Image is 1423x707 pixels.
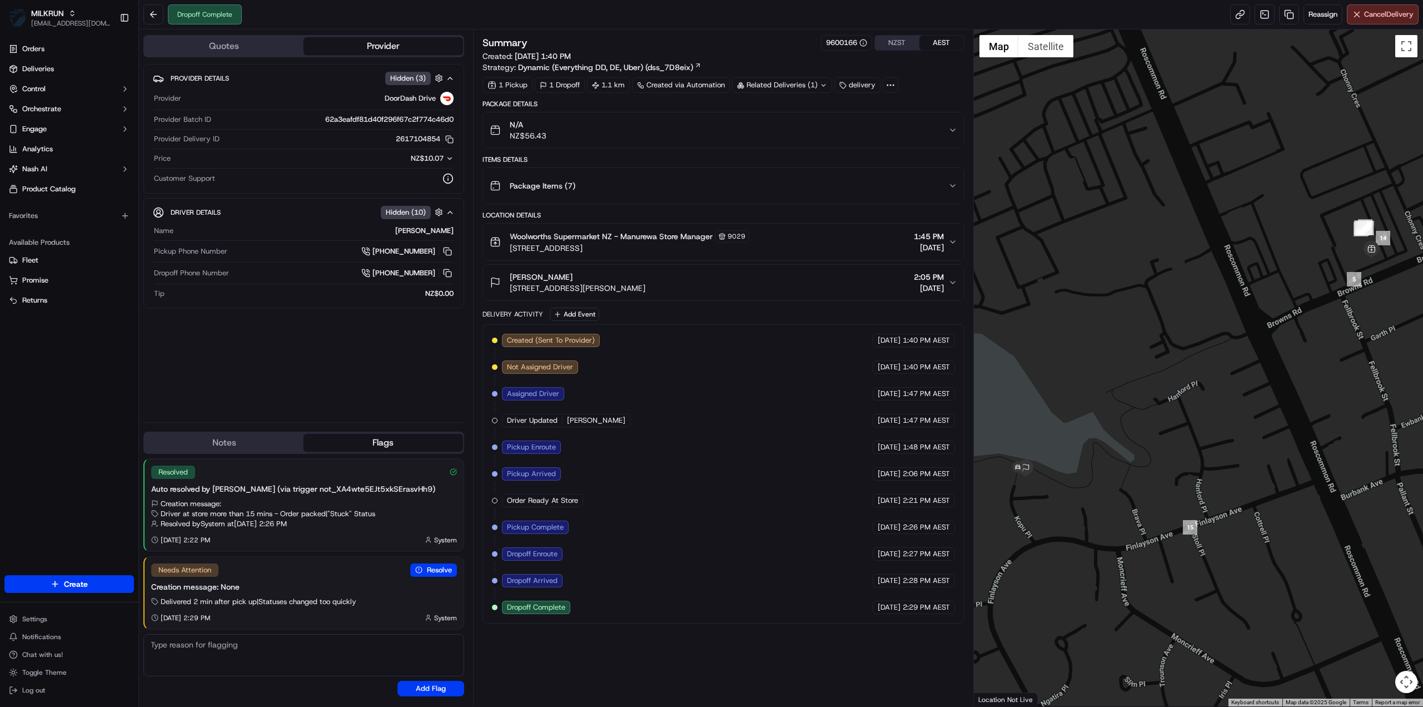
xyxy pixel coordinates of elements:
[4,140,134,158] a: Analytics
[482,310,543,319] div: Delivery Activity
[9,255,130,265] a: Fleet
[22,104,61,114] span: Orchestrate
[31,19,111,28] button: [EMAIL_ADDRESS][DOMAIN_NAME]
[22,84,46,94] span: Control
[878,416,900,426] span: [DATE]
[361,245,454,258] a: [PHONE_NUMBER]
[903,576,950,586] span: 2:28 PM AEST
[515,51,571,61] span: [DATE] 1:40 PM
[510,271,573,283] span: [PERSON_NAME]
[510,119,546,130] span: N/A
[875,36,919,50] button: NZST
[483,112,964,148] button: N/ANZ$56.43
[1353,699,1369,705] a: Terms (opens in new tab)
[154,246,227,256] span: Pickup Phone Number
[507,362,573,372] span: Not Assigned Driver
[161,519,225,529] span: Resolved by System
[22,124,47,134] span: Engage
[4,100,134,118] button: Orchestrate
[22,255,38,265] span: Fleet
[9,295,130,305] a: Returns
[4,4,115,31] button: MILKRUNMILKRUN[EMAIL_ADDRESS][DOMAIN_NAME]
[22,64,54,74] span: Deliveries
[4,647,134,662] button: Chat with us!
[878,576,900,586] span: [DATE]
[1364,9,1414,19] span: Cancel Delivery
[1355,221,1369,236] div: 9
[1375,699,1420,705] a: Report a map error
[145,434,303,452] button: Notes
[161,509,375,519] span: Driver at store more than 15 mins - Order packed | "Stuck" Status
[482,155,964,164] div: Items Details
[154,134,220,144] span: Provider Delivery ID
[171,208,221,217] span: Driver Details
[1347,4,1419,24] button: CancelDelivery
[4,234,134,251] div: Available Products
[977,692,1013,706] a: Open this area in Google Maps (opens a new window)
[22,44,44,54] span: Orders
[145,37,303,55] button: Quotes
[154,93,181,103] span: Provider
[834,77,880,93] div: delivery
[178,226,454,236] div: [PERSON_NAME]
[381,205,446,219] button: Hidden (10)
[169,289,454,299] div: NZ$0.00
[979,35,1018,57] button: Show street map
[4,180,134,198] a: Product Catalog
[31,8,64,19] button: MILKRUN
[919,36,964,50] button: AEST
[386,207,426,217] span: Hidden ( 10 )
[1183,520,1197,535] div: 15
[4,665,134,680] button: Toggle Theme
[903,416,950,426] span: 1:47 PM AEST
[1231,699,1279,706] button: Keyboard shortcuts
[154,174,215,184] span: Customer Support
[507,522,564,532] span: Pickup Complete
[151,581,457,592] div: Creation message: None
[1395,35,1417,57] button: Toggle fullscreen view
[903,389,950,399] span: 1:47 PM AEST
[161,536,210,545] span: [DATE] 2:22 PM
[826,38,867,48] div: 9600166
[507,389,559,399] span: Assigned Driver
[154,268,229,278] span: Dropoff Phone Number
[587,77,630,93] div: 1.1 km
[977,692,1013,706] img: Google
[154,289,165,299] span: Tip
[483,168,964,204] button: Package Items (7)
[22,295,47,305] span: Returns
[903,362,950,372] span: 1:40 PM AEST
[227,519,287,529] span: at [DATE] 2:26 PM
[22,615,47,624] span: Settings
[153,203,455,221] button: Driver DetailsHidden (10)
[878,522,900,532] span: [DATE]
[878,335,900,345] span: [DATE]
[161,597,356,607] span: Delivered 2 min after pick up | Statuses changed too quickly
[1354,220,1369,235] div: 10
[4,40,134,58] a: Orders
[483,224,964,260] button: Woolworths Supermarket NZ - Manurewa Store Manager9029[STREET_ADDRESS]1:45 PM[DATE]
[550,308,599,321] button: Add Event
[914,242,944,253] span: [DATE]
[171,74,229,83] span: Provider Details
[372,246,435,256] span: [PHONE_NUMBER]
[385,93,436,103] span: DoorDash Drive
[4,80,134,98] button: Control
[632,77,730,93] div: Created via Automation
[9,9,27,27] img: MILKRUN
[482,51,571,62] span: Created:
[411,154,444,163] span: NZ$10.07
[22,686,45,695] span: Log out
[22,144,53,154] span: Analytics
[482,62,701,73] div: Strategy:
[440,92,454,105] img: doordash_logo_v2.png
[4,60,134,78] a: Deliveries
[1359,221,1373,235] div: 11
[567,416,625,426] span: [PERSON_NAME]
[385,71,446,85] button: Hidden (3)
[4,251,134,269] button: Fleet
[22,164,47,174] span: Nash AI
[361,267,454,279] button: [PHONE_NUMBER]
[9,275,130,285] a: Promise
[974,693,1038,706] div: Location Not Live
